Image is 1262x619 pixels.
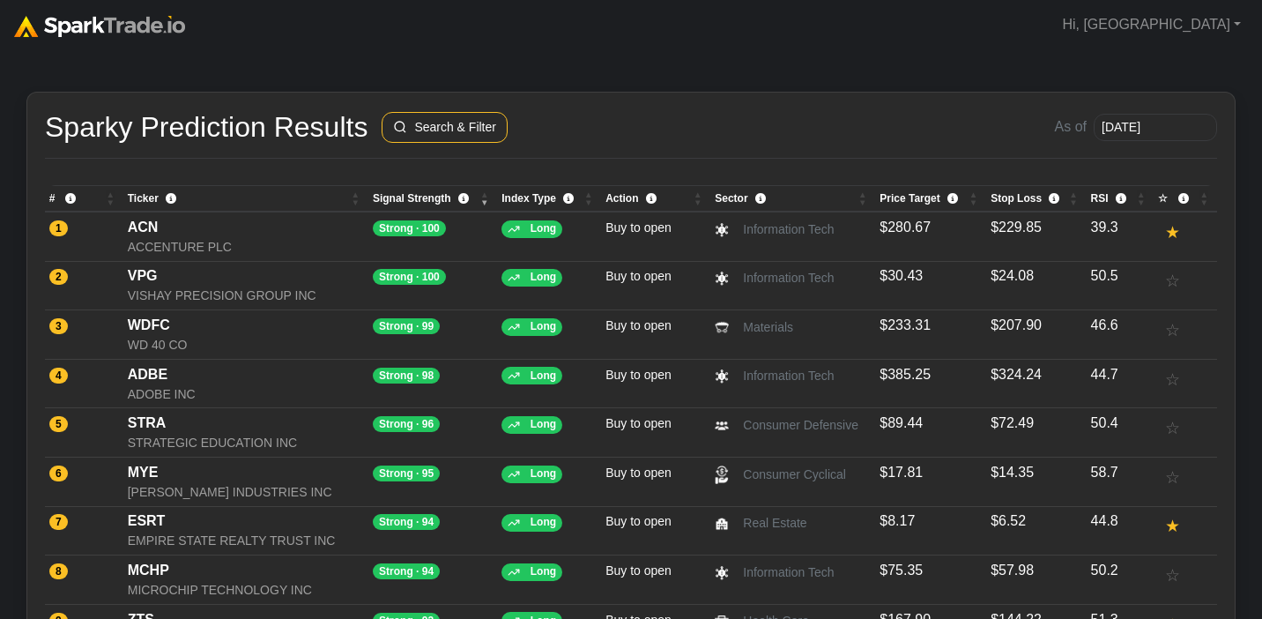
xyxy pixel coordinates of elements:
span: As of [1055,116,1087,138]
span: Strong · 99 [373,318,440,334]
span: Sector [715,190,747,206]
small: Information Tech [743,563,834,582]
div: ACN [128,217,365,238]
span: Strong · 98 [373,368,440,384]
small: Information Tech [743,367,834,385]
span: 50.2 [1091,563,1118,578]
span: 50.5 [1091,268,1118,283]
button: ☆ [1158,560,1201,593]
th: Index Type Long = Bullish outlook. Short = bearish setup. : activate to sort column ascending [497,186,601,212]
span: # [49,192,56,205]
span: 5 [49,416,68,432]
h2: Sparky Prediction Results [45,110,367,144]
img: Information Tech [715,369,729,384]
span: $89.44 [880,415,923,430]
span: 7 [49,514,68,530]
div: STRATEGIC EDUCATION INC [128,434,365,452]
div: VISHAY PRECISION GROUP INC [128,287,365,305]
span: $14.35 [991,465,1034,480]
div: ADBE [128,364,365,385]
span: $6.52 [991,513,1026,528]
button: ☆ [1158,364,1201,397]
span: Price Target [880,190,939,206]
th: # Ranking position based on AI confidence score and prediction strength. : activate to sort colum... [45,186,123,212]
span: Signal Strength [373,190,451,206]
button: ☆ [1158,413,1201,445]
span: 44.7 [1091,367,1118,382]
th: Price Target The forecasted level where you plan to take profits once a trade moves in your favor... [876,186,987,212]
span: Long [531,271,556,283]
small: Consumer Defensive [743,416,858,435]
span: $57.98 [991,563,1034,578]
img: Consumer Defensive [715,421,729,430]
span: Long [531,369,556,382]
small: Buy to open [605,269,672,283]
span: 58.7 [1091,465,1118,480]
th: Signal Strength This score reflects SparkTrade's AI model confidence in the predicted move. Highe... [368,186,497,212]
span: $229.85 [991,220,1042,235]
span: Action [605,190,638,206]
button: ☆ [1158,462,1201,495]
div: ADOBE INC [128,385,365,404]
small: Buy to open [605,368,672,382]
small: Materials [743,318,793,337]
span: Strong · 96 [373,416,440,432]
span: 3 [49,318,68,334]
span: Strong · 100 [373,269,446,285]
th: Sector Industry sector classification for targeted exposure or sector rotation strategies. : acti... [710,186,875,212]
img: Consumer Cyclical [715,466,729,484]
small: Buy to open [605,563,672,578]
span: 50.4 [1091,415,1118,430]
span: 2 [49,269,68,285]
span: $75.35 [880,563,923,578]
span: ☆ [1158,192,1168,205]
div: EMPIRE STATE REALTY TRUST INC [128,532,365,550]
span: RSI [1091,190,1109,206]
span: Strong · 94 [373,563,440,579]
small: Real Estate [743,514,806,533]
small: Buy to open [605,220,672,235]
span: Long [531,222,556,235]
div: MCHP [128,560,365,581]
th: Action Buy to Open: suggested new position, enter now. Sell to close: suggested exit from a previ... [601,186,710,212]
img: sparktrade.png [14,16,185,37]
div: WDFC [128,315,365,336]
th: RSI 70 for short setups.">Relative Strength Index indicating overbought/oversold levels. Use &lt;... [1087,186,1154,212]
span: Long [531,565,556,578]
span: Long [531,516,556,528]
img: Real Estate [715,517,729,531]
button: ★ [1158,217,1201,250]
button: ☆ [1158,315,1201,347]
span: Long [531,467,556,480]
span: $24.08 [991,268,1034,283]
img: Information Tech [715,566,729,580]
div: MYE [128,462,365,483]
small: Buy to open [605,318,672,332]
span: $17.81 [880,465,923,480]
small: Information Tech [743,220,834,239]
th: ☆ Click to add or remove stocks from your personal watchlist for easy tracking. : activate to sor... [1154,186,1218,212]
span: $233.31 [880,317,931,332]
span: 46.6 [1091,317,1118,332]
span: 8 [49,563,68,579]
button: ★ [1158,511,1201,543]
span: 39.3 [1091,220,1118,235]
small: Buy to open [605,514,672,528]
span: Strong · 100 [373,220,446,236]
span: 1 [49,220,68,236]
div: [PERSON_NAME] INDUSTRIES INC [128,483,365,502]
span: $30.43 [880,268,923,283]
img: Information Tech [715,223,729,237]
button: Search & Filter [382,112,508,143]
div: STRA [128,413,365,434]
span: Strong · 94 [373,514,440,530]
span: $72.49 [991,415,1034,430]
small: Buy to open [605,416,672,430]
span: $8.17 [880,513,915,528]
span: Long [531,418,556,430]
span: Stop Loss [991,190,1042,206]
span: $324.24 [991,367,1042,382]
span: 4 [49,368,68,384]
span: Index Type [501,190,556,206]
img: Information Tech [715,272,729,286]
